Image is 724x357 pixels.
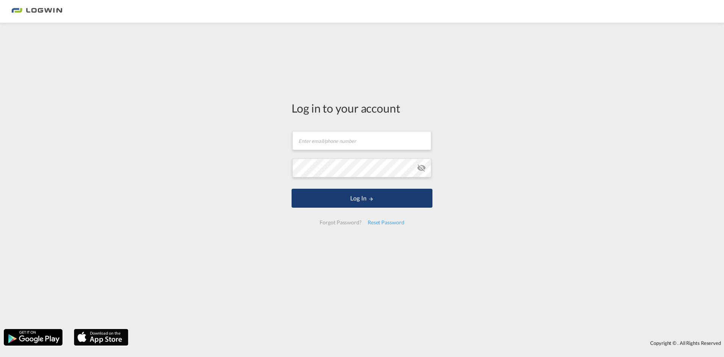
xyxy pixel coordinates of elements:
div: Copyright © . All Rights Reserved [132,337,724,349]
md-icon: icon-eye-off [417,163,426,172]
img: google.png [3,328,63,346]
div: Forgot Password? [317,216,364,229]
button: LOGIN [292,189,432,208]
img: bc73a0e0d8c111efacd525e4c8ad7d32.png [11,3,62,20]
input: Enter email/phone number [292,131,431,150]
div: Log in to your account [292,100,432,116]
img: apple.png [73,328,129,346]
div: Reset Password [365,216,407,229]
